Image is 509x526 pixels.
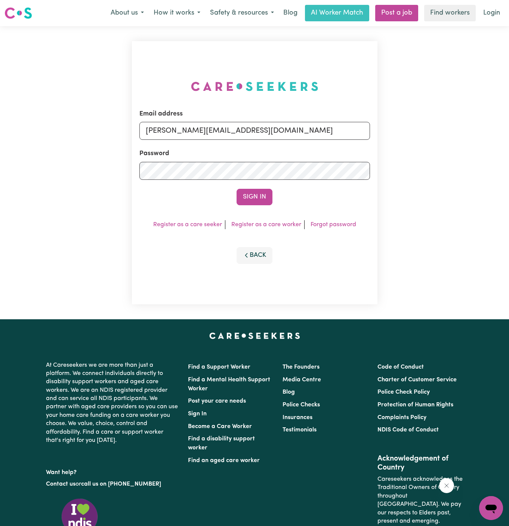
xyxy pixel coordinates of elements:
p: At Careseekers we are more than just a platform. We connect individuals directly to disability su... [46,358,179,448]
a: Blog [279,5,302,21]
a: Post your care needs [188,398,246,404]
button: Sign In [237,189,272,205]
a: Register as a care seeker [153,222,222,228]
a: Find workers [424,5,476,21]
a: Careseekers logo [4,4,32,22]
a: Code of Conduct [377,364,424,370]
a: Login [479,5,505,21]
button: Safety & resources [205,5,279,21]
iframe: Button to launch messaging window [479,496,503,520]
a: NDIS Code of Conduct [377,427,439,433]
a: Find an aged care worker [188,458,260,464]
a: Careseekers home page [209,333,300,339]
a: Police Check Policy [377,389,430,395]
label: Email address [139,109,183,119]
p: or [46,477,179,491]
a: Sign In [188,411,207,417]
a: The Founders [283,364,320,370]
label: Password [139,149,169,159]
button: About us [106,5,149,21]
a: Find a Support Worker [188,364,250,370]
a: Testimonials [283,427,317,433]
a: Post a job [375,5,418,21]
h2: Acknowledgement of Country [377,454,463,472]
a: Become a Care Worker [188,424,252,430]
a: Media Centre [283,377,321,383]
button: Back [237,247,272,264]
button: How it works [149,5,205,21]
input: Email address [139,122,370,140]
iframe: Close message [439,478,454,493]
a: Register as a care worker [231,222,301,228]
a: Forgot password [311,222,356,228]
a: Complaints Policy [377,415,426,421]
a: Police Checks [283,402,320,408]
span: Need any help? [4,5,45,11]
p: Want help? [46,465,179,477]
a: Protection of Human Rights [377,402,453,408]
a: Contact us [46,481,75,487]
a: Find a disability support worker [188,436,255,451]
a: Blog [283,389,295,395]
img: Careseekers logo [4,6,32,20]
a: Find a Mental Health Support Worker [188,377,270,392]
a: call us on [PHONE_NUMBER] [81,481,161,487]
a: Charter of Customer Service [377,377,457,383]
a: AI Worker Match [305,5,369,21]
a: Insurances [283,415,312,421]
